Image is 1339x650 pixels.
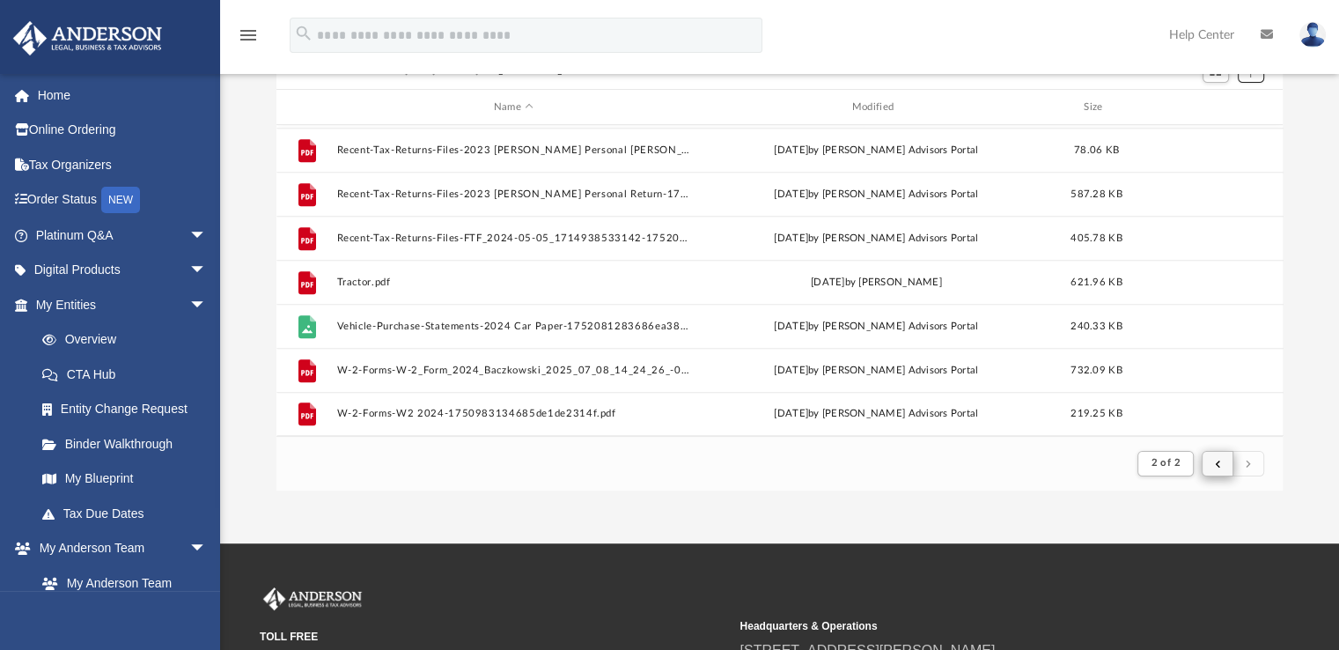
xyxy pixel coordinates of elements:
span: 219.25 KB [1070,410,1122,419]
button: Recent-Tax-Returns-Files-2023 [PERSON_NAME] Personal Return-1750983432685de30807095.pdf [336,188,691,200]
div: [DATE] by [PERSON_NAME] [699,275,1054,291]
div: [DATE] by [PERSON_NAME] Advisors Portal [699,407,1054,423]
button: Recent-Tax-Returns-Files-FTF_2024-05-05_1714938533142-1752011376686d9270d3a8f.pdf [336,233,691,244]
span: 621.96 KB [1070,277,1122,287]
a: My Blueprint [25,462,224,497]
a: My Anderson Team [25,565,216,601]
i: menu [238,25,259,46]
div: id [283,100,327,115]
div: Modified [698,100,1053,115]
img: User Pic [1299,22,1326,48]
div: Size [1061,100,1131,115]
a: Order StatusNEW [12,182,233,218]
div: Name [335,100,690,115]
small: TOLL FREE [260,629,727,645]
button: W-2-Forms-W2 2024-1750983134685de1de2314f.pdf [336,409,691,420]
a: Entity Change Request [25,392,233,427]
a: Online Ordering [12,113,233,148]
button: W-2-Forms-W-2_Form_2024_Baczkowski_2025_07_08_14_24_26_-0700_W-2_ESS-1752010063686d8d4f6f10c.pdf [336,365,691,376]
a: Tax Due Dates [25,496,233,531]
span: 78.06 KB [1073,145,1118,155]
a: Tax Organizers [12,147,233,182]
div: [DATE] by [PERSON_NAME] Advisors Portal [699,319,1054,335]
a: Home [12,78,233,113]
button: Vehicle-Purchase-Statements-2024 Car Paper-1752081283686ea3836c705.jpg [336,321,691,332]
span: arrow_drop_down [189,253,224,289]
div: [DATE] by [PERSON_NAME] Advisors Portal [699,231,1054,247]
div: [DATE] by [PERSON_NAME] Advisors Portal [699,143,1054,159]
button: Recent-Tax-Returns-Files-2023 [PERSON_NAME] Personal [PERSON_NAME]-signed-certificate-17509834316... [336,144,691,156]
span: arrow_drop_down [189,531,224,567]
a: My Anderson Teamarrow_drop_down [12,531,224,566]
img: Anderson Advisors Platinum Portal [8,21,167,55]
span: arrow_drop_down [189,218,224,254]
div: [DATE] by [PERSON_NAME] Advisors Portal [699,363,1054,379]
img: Anderson Advisors Platinum Portal [260,587,365,610]
div: grid [276,125,1284,436]
div: id [1139,100,1262,115]
span: 587.28 KB [1070,189,1122,199]
span: 2 of 2 [1151,458,1180,468]
div: NEW [101,187,140,213]
a: My Entitiesarrow_drop_down [12,287,233,322]
a: Platinum Q&Aarrow_drop_down [12,218,233,253]
a: CTA Hub [25,357,233,392]
a: Binder Walkthrough [25,426,233,462]
span: 405.78 KB [1070,233,1122,243]
span: 732.09 KB [1070,366,1122,375]
div: [DATE] by [PERSON_NAME] Advisors Portal [699,187,1054,203]
button: 2 of 2 [1137,451,1193,476]
a: menu [238,33,259,46]
span: arrow_drop_down [189,287,224,323]
a: Digital Productsarrow_drop_down [12,253,233,288]
a: Overview [25,322,233,358]
small: Headquarters & Operations [739,618,1207,634]
span: 240.33 KB [1070,321,1122,331]
i: search [294,24,313,43]
button: Tractor.pdf [336,277,691,288]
